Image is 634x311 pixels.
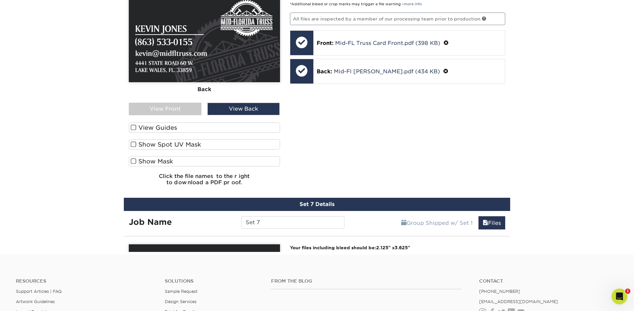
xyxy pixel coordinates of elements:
a: Sample Request [165,289,197,294]
span: 1 [625,289,630,294]
h4: Resources [16,278,155,284]
span: Back: [317,68,332,75]
input: Enter a job name [241,216,344,229]
div: View Back [207,103,280,115]
a: Mid-Fl [PERSON_NAME].pdf (434 KB) [334,68,440,75]
span: 3.625 [395,245,408,250]
h4: From the Blog [271,278,462,284]
a: Mid-FL Truss Card Front.pdf (398 KB) [335,40,440,46]
h4: Solutions [165,278,261,284]
label: Show Spot UV Mask [129,139,280,150]
a: Contact [479,278,618,284]
p: All files are inspected by a member of our processing team prior to production. [290,13,506,25]
small: *Additional bleed or crop marks may trigger a file warning – [290,2,422,6]
span: files [483,220,488,226]
a: Group Shipped w/ Set 1 [397,216,477,229]
span: Front: [317,40,334,46]
h6: Click the file names to the right to download a PDF proof. [129,173,280,191]
div: Back [129,82,280,97]
span: 2.125 [376,245,388,250]
strong: Job Name [129,217,172,227]
div: Set 7 Details [124,198,510,211]
iframe: Intercom live chat [612,289,627,304]
label: Show Mask [129,156,280,166]
span: shipping [401,220,406,226]
a: Design Services [165,299,196,304]
div: View Front [129,103,201,115]
a: [EMAIL_ADDRESS][DOMAIN_NAME] [479,299,558,304]
label: View Guides [129,122,280,133]
iframe: Google Customer Reviews [2,291,56,309]
a: Support Articles | FAQ [16,289,62,294]
strong: Your files including bleed should be: " x " [290,245,410,250]
a: Files [478,216,505,229]
a: [PHONE_NUMBER] [479,289,520,294]
a: more info [404,2,422,6]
